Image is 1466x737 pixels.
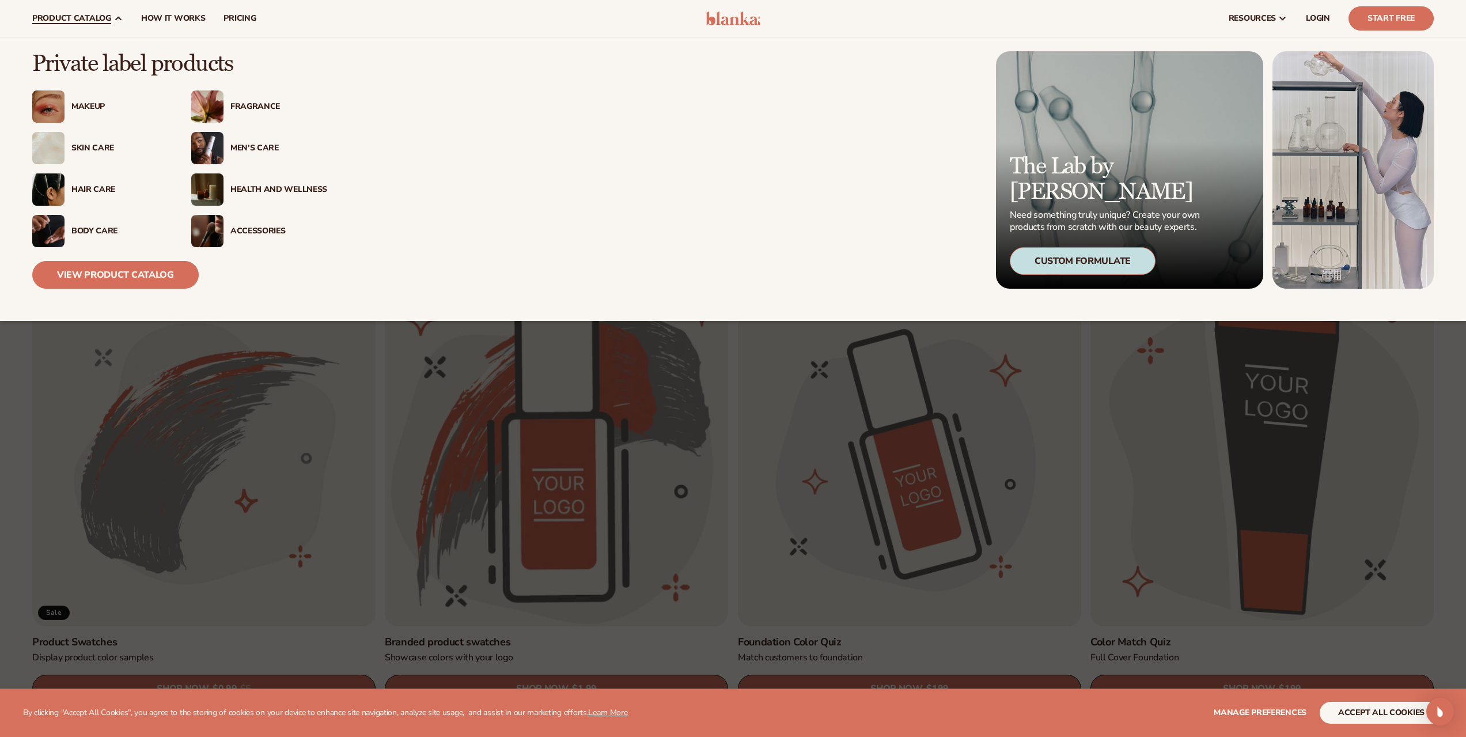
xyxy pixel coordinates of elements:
[224,14,256,23] span: pricing
[1320,702,1443,724] button: accept all cookies
[1010,247,1156,275] div: Custom Formulate
[32,132,65,164] img: Cream moisturizer swatch.
[32,215,65,247] img: Male hand applying moisturizer.
[191,173,224,206] img: Candles and incense on table.
[71,226,168,236] div: Body Care
[191,132,327,164] a: Male holding moisturizer bottle. Men’s Care
[32,132,168,164] a: Cream moisturizer swatch. Skin Care
[191,132,224,164] img: Male holding moisturizer bottle.
[191,90,224,123] img: Pink blooming flower.
[32,51,327,77] p: Private label products
[32,90,65,123] img: Female with glitter eye makeup.
[191,90,327,123] a: Pink blooming flower. Fragrance
[230,143,327,153] div: Men’s Care
[23,708,628,718] p: By clicking "Accept All Cookies", you agree to the storing of cookies on your device to enhance s...
[191,215,327,247] a: Female with makeup brush. Accessories
[32,215,168,247] a: Male hand applying moisturizer. Body Care
[706,12,760,25] img: logo
[996,51,1263,289] a: Microscopic product formula. The Lab by [PERSON_NAME] Need something truly unique? Create your ow...
[141,14,206,23] span: How It Works
[1010,154,1203,205] p: The Lab by [PERSON_NAME]
[191,215,224,247] img: Female with makeup brush.
[1272,51,1434,289] img: Female in lab with equipment.
[1229,14,1276,23] span: resources
[230,102,327,112] div: Fragrance
[1214,707,1306,718] span: Manage preferences
[588,707,627,718] a: Learn More
[1426,698,1454,725] div: Open Intercom Messenger
[71,143,168,153] div: Skin Care
[71,102,168,112] div: Makeup
[32,90,168,123] a: Female with glitter eye makeup. Makeup
[32,173,168,206] a: Female hair pulled back with clips. Hair Care
[230,185,327,195] div: Health And Wellness
[1348,6,1434,31] a: Start Free
[32,14,111,23] span: product catalog
[1214,702,1306,724] button: Manage preferences
[71,185,168,195] div: Hair Care
[32,173,65,206] img: Female hair pulled back with clips.
[191,173,327,206] a: Candles and incense on table. Health And Wellness
[1306,14,1330,23] span: LOGIN
[32,261,199,289] a: View Product Catalog
[1010,209,1203,233] p: Need something truly unique? Create your own products from scratch with our beauty experts.
[230,226,327,236] div: Accessories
